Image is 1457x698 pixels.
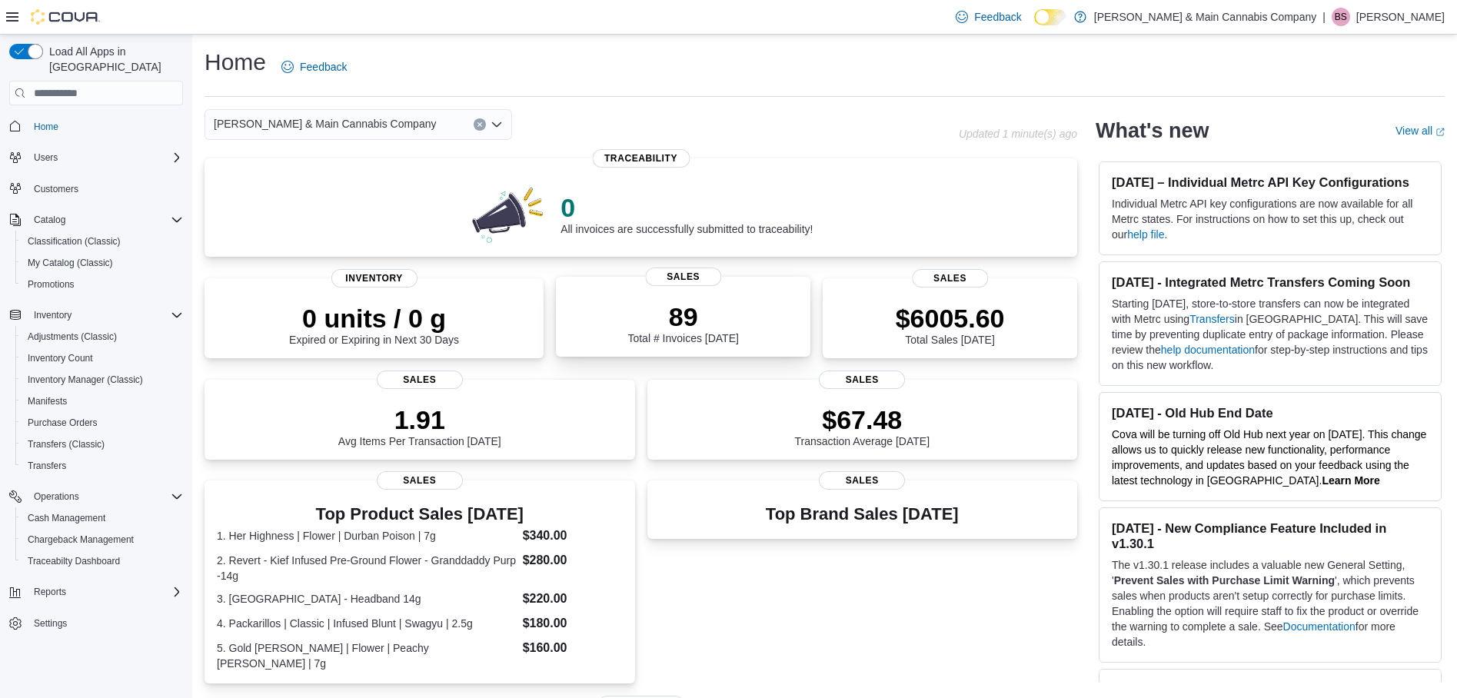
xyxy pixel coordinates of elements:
strong: Prevent Sales with Purchase Limit Warning [1114,574,1335,587]
dd: $220.00 [523,590,623,608]
div: Transaction Average [DATE] [794,404,930,447]
dt: 2. Revert - Kief Infused Pre-Ground Flower - Granddaddy Purp -14g [217,553,517,583]
button: Customers [3,178,189,200]
div: All invoices are successfully submitted to traceability! [561,192,813,235]
span: Feedback [300,59,347,75]
a: Purchase Orders [22,414,104,432]
p: 0 [561,192,813,223]
button: Traceabilty Dashboard [15,550,189,572]
h3: Top Product Sales [DATE] [217,505,623,523]
button: Catalog [3,209,189,231]
span: Home [34,121,58,133]
span: Load All Apps in [GEOGRAPHIC_DATA] [43,44,183,75]
div: Expired or Expiring in Next 30 Days [289,303,459,346]
span: Traceabilty Dashboard [28,555,120,567]
span: Manifests [22,392,183,410]
a: Feedback [275,52,353,82]
span: Sales [377,371,463,389]
button: Inventory [28,306,78,324]
span: Home [28,116,183,135]
span: Inventory [34,309,72,321]
span: Reports [34,586,66,598]
span: Transfers [22,457,183,475]
div: Total # Invoices [DATE] [627,301,738,344]
svg: External link [1435,128,1445,137]
button: Inventory [3,304,189,326]
span: Cash Management [22,509,183,527]
span: Transfers [28,460,66,472]
span: Inventory Count [22,349,183,367]
div: Barton Swan [1332,8,1350,26]
button: Purchase Orders [15,412,189,434]
span: Traceabilty Dashboard [22,552,183,570]
span: My Catalog (Classic) [28,257,113,269]
button: Manifests [15,391,189,412]
span: Operations [28,487,183,506]
a: Traceabilty Dashboard [22,552,126,570]
span: Settings [34,617,67,630]
button: Inventory Count [15,347,189,369]
dt: 5. Gold [PERSON_NAME] | Flower | Peachy [PERSON_NAME] | 7g [217,640,517,671]
a: Documentation [1283,620,1356,633]
p: 0 units / 0 g [289,303,459,334]
button: Clear input [474,118,486,131]
dd: $340.00 [523,527,623,545]
p: [PERSON_NAME] [1356,8,1445,26]
a: View allExternal link [1395,125,1445,137]
button: Operations [28,487,85,506]
span: [PERSON_NAME] & Main Cannabis Company [214,115,436,133]
input: Dark Mode [1034,9,1066,25]
span: My Catalog (Classic) [22,254,183,272]
span: Inventory [28,306,183,324]
a: Transfers [1189,313,1235,325]
a: Inventory Manager (Classic) [22,371,149,389]
a: Classification (Classic) [22,232,127,251]
dt: 3. [GEOGRAPHIC_DATA] - Headband 14g [217,591,517,607]
img: 0 [468,183,548,244]
span: Adjustments (Classic) [22,327,183,346]
button: Users [28,148,64,167]
a: Transfers [22,457,72,475]
button: Settings [3,612,189,634]
span: Users [28,148,183,167]
span: Cash Management [28,512,105,524]
a: Cash Management [22,509,111,527]
span: Users [34,151,58,164]
h3: [DATE] - New Compliance Feature Included in v1.30.1 [1112,520,1429,551]
p: Updated 1 minute(s) ago [959,128,1077,140]
a: Adjustments (Classic) [22,327,123,346]
span: Purchase Orders [28,417,98,429]
span: Adjustments (Classic) [28,331,117,343]
a: Customers [28,180,85,198]
button: Promotions [15,274,189,295]
span: Inventory [331,269,417,288]
dd: $180.00 [523,614,623,633]
button: Inventory Manager (Classic) [15,369,189,391]
h2: What's new [1096,118,1209,143]
button: Adjustments (Classic) [15,326,189,347]
span: Inventory Manager (Classic) [22,371,183,389]
dt: 4. Packarillos | Classic | Infused Blunt | Swagyu | 2.5g [217,616,517,631]
button: My Catalog (Classic) [15,252,189,274]
a: Chargeback Management [22,530,140,549]
span: Transfers (Classic) [28,438,105,450]
p: [PERSON_NAME] & Main Cannabis Company [1094,8,1316,26]
span: Sales [645,268,721,286]
p: Individual Metrc API key configurations are now available for all Metrc states. For instructions ... [1112,196,1429,242]
h3: Top Brand Sales [DATE] [766,505,959,523]
button: Transfers [15,455,189,477]
span: Feedback [974,9,1021,25]
p: Starting [DATE], store-to-store transfers can now be integrated with Metrc using in [GEOGRAPHIC_D... [1112,296,1429,373]
span: Chargeback Management [22,530,183,549]
p: The v1.30.1 release includes a valuable new General Setting, ' ', which prevents sales when produ... [1112,557,1429,650]
button: Users [3,147,189,168]
span: Promotions [28,278,75,291]
span: Cova will be turning off Old Hub next year on [DATE]. This change allows us to quickly release ne... [1112,428,1426,487]
a: help file [1127,228,1164,241]
button: Catalog [28,211,72,229]
span: Sales [377,471,463,490]
button: Home [3,115,189,137]
button: Operations [3,486,189,507]
span: Sales [819,471,905,490]
strong: Learn More [1322,474,1379,487]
